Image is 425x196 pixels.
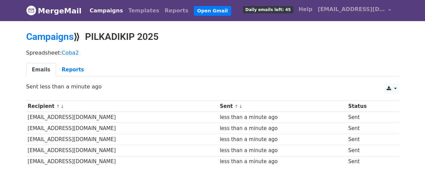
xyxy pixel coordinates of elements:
[347,156,392,167] td: Sent
[26,4,82,18] a: MergeMail
[240,3,296,16] a: Daily emails left: 45
[235,104,238,109] a: ↑
[26,101,218,112] th: Recipient
[220,158,345,166] div: less than a minute ago
[194,6,231,16] a: Open Gmail
[26,31,399,43] h2: ⟫ PILKADIKIP 2025
[26,156,218,167] td: [EMAIL_ADDRESS][DOMAIN_NAME]
[243,6,293,13] span: Daily emails left: 45
[347,123,392,134] td: Sent
[220,147,345,154] div: less than a minute ago
[60,104,64,109] a: ↓
[220,114,345,121] div: less than a minute ago
[56,104,60,109] a: ↑
[126,4,162,17] a: Templates
[220,136,345,143] div: less than a minute ago
[26,63,56,77] a: Emails
[62,50,79,56] a: Coba2
[26,145,218,156] td: [EMAIL_ADDRESS][DOMAIN_NAME]
[239,104,243,109] a: ↓
[87,4,126,17] a: Campaigns
[347,112,392,123] td: Sent
[296,3,315,16] a: Help
[218,101,346,112] th: Sent
[347,101,392,112] th: Status
[162,4,191,17] a: Reports
[26,5,36,15] img: MergeMail logo
[26,49,399,56] p: Spreadsheet:
[318,5,385,13] span: [EMAIL_ADDRESS][DOMAIN_NAME]
[347,145,392,156] td: Sent
[56,63,90,77] a: Reports
[220,125,345,132] div: less than a minute ago
[26,31,74,42] a: Campaigns
[26,112,218,123] td: [EMAIL_ADDRESS][DOMAIN_NAME]
[26,134,218,145] td: [EMAIL_ADDRESS][DOMAIN_NAME]
[26,123,218,134] td: [EMAIL_ADDRESS][DOMAIN_NAME]
[315,3,394,18] a: [EMAIL_ADDRESS][DOMAIN_NAME]
[26,83,399,90] p: Sent less than a minute ago
[347,134,392,145] td: Sent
